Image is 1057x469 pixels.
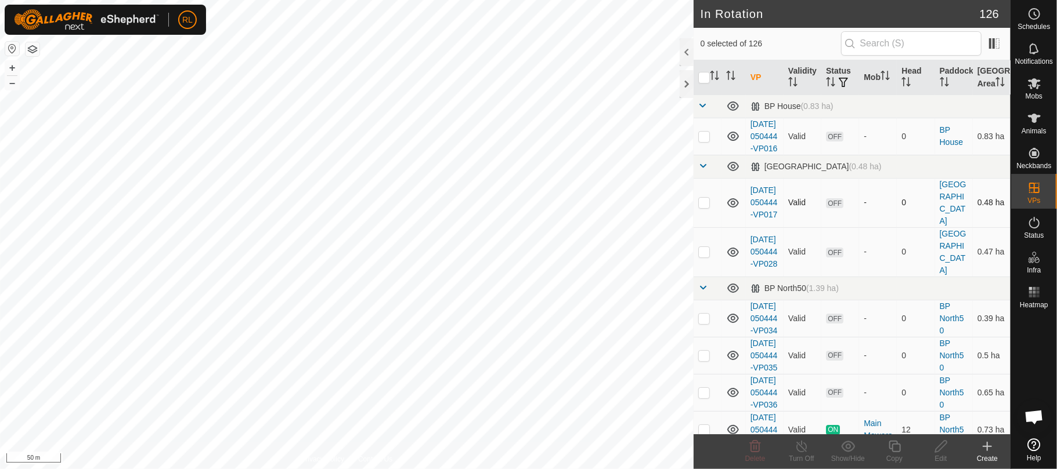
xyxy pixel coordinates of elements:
[784,411,821,448] td: Valid
[301,454,344,464] a: Privacy Policy
[784,178,821,227] td: Valid
[871,453,918,464] div: Copy
[864,350,892,362] div: -
[864,246,892,258] div: -
[826,425,840,435] span: ON
[751,376,778,409] a: [DATE] 050444-VP036
[1027,267,1041,274] span: Infra
[784,60,821,95] th: Validity
[1022,128,1047,134] span: Animals
[897,411,935,448] td: 12
[897,337,935,374] td: 0
[940,79,949,88] p-sorticon: Activate to sort
[935,60,973,95] th: Paddock
[751,186,778,219] a: [DATE] 050444-VP017
[182,14,193,26] span: RL
[784,300,821,337] td: Valid
[751,235,778,268] a: [DATE] 050444-VP028
[973,337,1011,374] td: 0.5 ha
[26,42,39,56] button: Map Layers
[788,79,798,88] p-sorticon: Activate to sort
[358,454,392,464] a: Contact Us
[973,178,1011,227] td: 0.48 ha
[825,453,871,464] div: Show/Hide
[1011,434,1057,466] a: Help
[864,417,892,442] div: Main Mowers
[701,7,980,21] h2: In Rotation
[826,132,843,141] span: OFF
[964,453,1011,464] div: Create
[746,60,784,95] th: VP
[940,229,966,275] a: [GEOGRAPHIC_DATA]
[826,388,843,398] span: OFF
[897,118,935,155] td: 0
[784,374,821,411] td: Valid
[784,337,821,374] td: Valid
[859,60,897,95] th: Mob
[864,197,892,209] div: -
[826,248,843,257] span: OFF
[940,376,964,409] a: BP North50
[1020,301,1048,308] span: Heatmap
[751,119,778,153] a: [DATE] 050444-VP016
[897,374,935,411] td: 0
[751,162,882,172] div: [GEOGRAPHIC_DATA]
[5,42,19,56] button: Reset Map
[973,411,1011,448] td: 0.73 ha
[973,60,1011,95] th: [GEOGRAPHIC_DATA] Area
[1017,399,1052,434] div: Open chat
[1018,23,1050,30] span: Schedules
[745,455,766,463] span: Delete
[864,130,892,143] div: -
[973,227,1011,277] td: 0.47 ha
[5,76,19,90] button: –
[701,38,841,50] span: 0 selected of 126
[751,101,834,111] div: BP House
[864,312,892,325] div: -
[726,72,735,82] p-sorticon: Activate to sort
[841,31,982,56] input: Search (S)
[1027,197,1040,204] span: VPs
[995,79,1005,88] p-sorticon: Activate to sort
[1024,232,1044,239] span: Status
[973,300,1011,337] td: 0.39 ha
[806,283,839,293] span: (1.39 ha)
[821,60,859,95] th: Status
[897,300,935,337] td: 0
[901,79,911,88] p-sorticon: Activate to sort
[940,180,966,226] a: [GEOGRAPHIC_DATA]
[751,283,839,293] div: BP North50
[864,387,892,399] div: -
[800,101,833,111] span: (0.83 ha)
[940,339,964,372] a: BP North50
[897,227,935,277] td: 0
[14,9,159,30] img: Gallagher Logo
[751,339,778,372] a: [DATE] 050444-VP035
[826,314,843,323] span: OFF
[881,72,890,82] p-sorticon: Activate to sort
[751,413,778,446] a: [DATE] 050444-VP037
[826,351,843,361] span: OFF
[918,453,964,464] div: Edit
[826,198,843,208] span: OFF
[897,60,935,95] th: Head
[710,72,719,82] p-sorticon: Activate to sort
[1026,93,1042,100] span: Mobs
[849,162,881,171] span: (0.48 ha)
[897,178,935,227] td: 0
[980,5,999,23] span: 126
[940,125,963,147] a: BP House
[1027,455,1041,461] span: Help
[784,118,821,155] td: Valid
[940,413,964,446] a: BP North50
[973,374,1011,411] td: 0.65 ha
[1016,162,1051,169] span: Neckbands
[5,61,19,75] button: +
[1015,58,1053,65] span: Notifications
[784,227,821,277] td: Valid
[973,118,1011,155] td: 0.83 ha
[751,301,778,335] a: [DATE] 050444-VP034
[826,79,835,88] p-sorticon: Activate to sort
[778,453,825,464] div: Turn Off
[940,301,964,335] a: BP North50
